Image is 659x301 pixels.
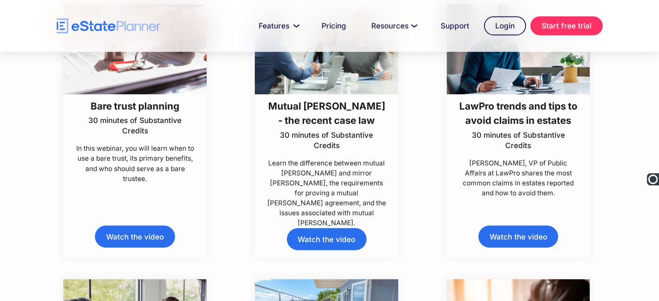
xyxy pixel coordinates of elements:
a: Support [430,17,480,35]
p: 30 minutes of Substantive Credits [267,130,386,151]
h3: LawPro trends and tips to avoid claims in estates [458,99,578,128]
p: 30 minutes of Substantive Credits [458,130,578,151]
a: Watch the video [287,228,367,250]
a: Features [248,17,307,35]
p: In this webinar, you will learn when to use a bare trust, its primary benefits, and who should se... [75,143,195,184]
a: Pricing [311,17,357,35]
a: Start free trial [530,16,603,36]
a: Mutual [PERSON_NAME] - the recent case law30 minutes of Substantive CreditsLearn the difference b... [255,5,398,228]
h3: Bare trust planning [75,99,195,113]
a: Resources [361,17,426,35]
a: Watch the video [478,226,558,248]
img: Ooma Logo [647,173,659,185]
p: [PERSON_NAME], VP of Public Affairs at LawPro shares the most common claims in estates reported a... [458,158,578,198]
a: home [57,19,161,34]
a: Watch the video [95,226,175,248]
a: LawPro trends and tips to avoid claims in estates30 minutes of Substantive Credits[PERSON_NAME], ... [447,5,590,198]
p: Learn the difference between mutual [PERSON_NAME] and mirror [PERSON_NAME], the requirements for ... [267,158,386,228]
a: Login [484,16,526,36]
p: 30 minutes of Substantive Credits [75,115,195,136]
a: Bare trust planning30 minutes of Substantive CreditsIn this webinar, you will learn when to use a... [63,5,207,184]
h3: Mutual [PERSON_NAME] - the recent case law [267,99,386,128]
